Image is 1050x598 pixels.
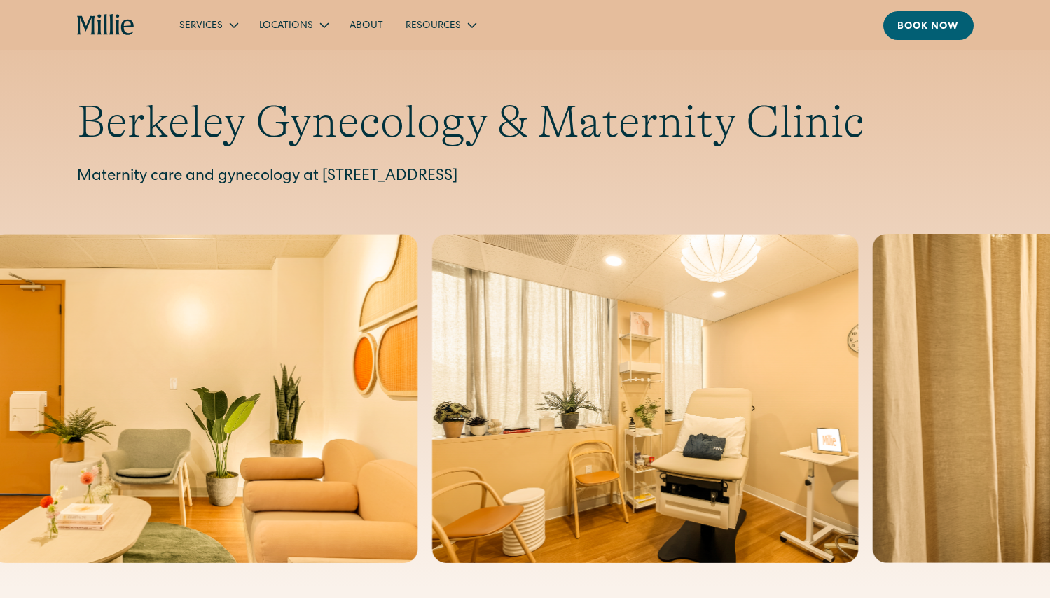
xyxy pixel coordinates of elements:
div: Locations [248,13,338,36]
h1: Berkeley Gynecology & Maternity Clinic [77,95,974,149]
div: Resources [406,19,461,34]
a: home [77,14,135,36]
div: Services [179,19,223,34]
div: Resources [394,13,486,36]
a: About [338,13,394,36]
p: Maternity care and gynecology at [STREET_ADDRESS] [77,166,974,189]
div: Services [168,13,248,36]
div: Locations [259,19,313,34]
a: Book now [883,11,974,40]
div: Book now [897,20,960,34]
